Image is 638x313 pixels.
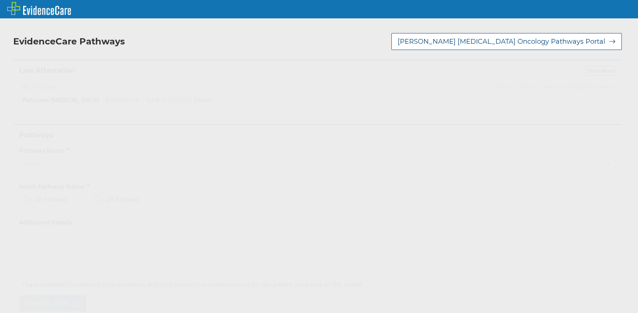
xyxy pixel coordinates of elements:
[19,131,616,140] h2: Pathways
[492,84,536,90] span: [DATE] 01:27 ( [DATE] )
[94,196,139,203] label: Off Pathway
[391,33,622,50] button: [PERSON_NAME] [MEDICAL_DATA] Oncology Pathways Portal
[25,299,68,308] span: Send to EHR
[22,96,99,104] span: Pancreas [MEDICAL_DATA]
[23,159,44,168] div: Select...
[585,66,616,76] button: View More
[22,280,363,288] span: I have reviewed the selected clinical pathway and my treatment recommendations for this patient a...
[23,196,67,203] label: On Pathway
[145,96,213,104] span: *Link to Protocol Search
[19,66,75,76] h2: Last Attestation
[13,36,125,47] h2: EvidenceCare Pathways
[19,295,86,312] button: Send to EHR
[7,2,71,15] img: EvidenceCare
[542,84,613,90] span: [PERSON_NAME] [PERSON_NAME]
[19,182,315,191] h2: Select Pathway Status
[105,96,139,104] span: Surveillance
[22,83,59,91] span: On Pathway
[398,37,605,46] span: [PERSON_NAME] [MEDICAL_DATA] Oncology Pathways Portal
[587,67,614,75] span: View More
[19,218,616,226] label: Additional Details
[19,146,616,155] label: Pathway Name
